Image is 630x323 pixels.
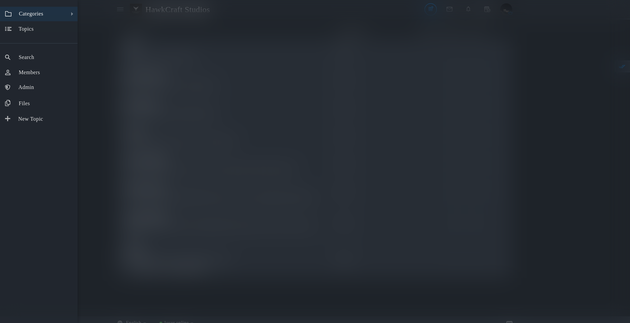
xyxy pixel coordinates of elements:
span: New Topic [18,116,43,122]
span: Members [19,69,40,75]
span: Topics [19,26,34,32]
span: Admin [19,84,34,90]
span: Files [19,100,30,106]
span: Categories [19,11,43,17]
span: Search [19,54,34,60]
